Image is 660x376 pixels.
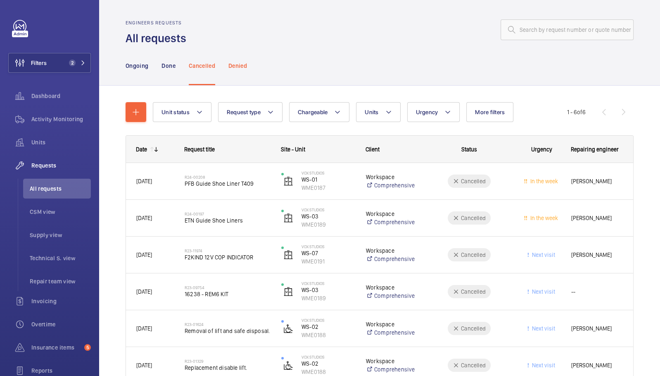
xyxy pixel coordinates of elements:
span: Replacement disable lift. [185,364,271,372]
span: 5 [84,344,91,351]
p: Vox Studios [302,354,355,359]
span: Filters [31,59,47,67]
p: Cancelled [461,214,486,222]
span: [DATE] [136,178,152,184]
span: CSM view [30,208,91,216]
p: Cancelled [461,324,486,333]
span: 2 [69,60,76,66]
h2: Engineers requests [126,20,191,26]
p: Vox Studios [302,207,355,212]
p: WS-02 [302,323,355,331]
img: elevator.svg [283,250,293,260]
span: PFB Guide Shoe Liner T409 [185,180,271,188]
span: Units [31,138,91,146]
p: Ongoing [126,62,148,70]
span: 1 - 6 6 [567,109,586,115]
span: Repairing engineer [571,146,619,153]
p: Vox Studios [302,281,355,286]
span: Supply view [30,231,91,239]
span: Activity Monitoring [31,115,91,123]
a: Comprehensive [366,181,415,189]
p: Vox Studios [302,170,355,175]
p: WS-03 [302,212,355,220]
span: Reports [31,366,91,375]
h2: R24-00197 [185,211,271,216]
button: Chargeable [289,102,350,122]
p: Cancelled [461,177,486,185]
h2: R23-09754 [185,285,271,290]
input: Search by request number or quote number [501,19,634,40]
p: Cancelled [461,287,486,296]
a: Comprehensive [366,328,415,337]
button: Filters2 [8,53,91,73]
p: Done [161,62,175,70]
span: of [577,109,582,115]
span: 16238 - REM6 KIT [185,290,271,298]
span: Unit status [161,109,190,115]
span: [PERSON_NAME] [571,361,623,370]
img: platform_lift.svg [283,323,293,333]
span: [PERSON_NAME] [571,213,623,223]
button: Urgency [407,102,460,122]
span: [DATE] [136,251,152,258]
span: Status [461,146,477,153]
p: Vox Studios [302,318,355,323]
a: Comprehensive [366,218,415,226]
span: Site - Unit [281,146,305,153]
a: Comprehensive [366,292,415,300]
h2: R23-01624 [185,322,271,327]
span: Next visit [530,362,555,369]
span: Dashboard [31,92,91,100]
p: Cancelled [461,251,486,259]
span: More filters [475,109,505,115]
p: WS-07 [302,249,355,257]
p: WME0188 [302,331,355,339]
p: WS-03 [302,286,355,294]
p: Workspace [366,210,415,218]
span: ETN Guide Shoe Liners [185,216,271,225]
img: elevator.svg [283,213,293,223]
span: Next visit [530,288,555,295]
p: Workspace [366,283,415,292]
p: WS-01 [302,175,355,184]
span: Urgency [531,146,552,153]
span: [PERSON_NAME] [571,177,623,186]
p: WME0188 [302,368,355,376]
span: Requests [31,161,91,170]
button: More filters [466,102,513,122]
button: Unit status [153,102,211,122]
p: Workspace [366,357,415,365]
span: All requests [30,184,91,193]
p: WS-02 [302,359,355,368]
p: WME0191 [302,257,355,266]
span: Next visit [530,325,555,332]
p: Workspace [366,247,415,255]
span: Invoicing [31,297,91,305]
h2: R23-01329 [185,359,271,364]
span: -- [571,287,623,297]
p: Vox Studios [302,244,355,249]
img: platform_lift.svg [283,360,293,370]
span: Overtime [31,320,91,328]
span: [DATE] [136,325,152,332]
span: Units [365,109,378,115]
p: Workspace [366,320,415,328]
span: [DATE] [136,362,152,369]
span: Next visit [530,251,555,258]
h1: All requests [126,31,191,46]
span: [PERSON_NAME] [571,250,623,260]
h2: R24-00208 [185,175,271,180]
span: [DATE] [136,215,152,221]
span: [PERSON_NAME] [571,324,623,333]
span: Removal of lift and safe disposal. [185,327,271,335]
span: In the week [529,178,558,184]
p: Workspace [366,173,415,181]
img: elevator.svg [283,287,293,297]
span: Insurance items [31,343,81,352]
div: Date [136,146,147,153]
p: WME0189 [302,220,355,229]
span: In the week [529,215,558,221]
span: Repair team view [30,277,91,285]
p: Denied [228,62,247,70]
span: Technical S. view [30,254,91,262]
